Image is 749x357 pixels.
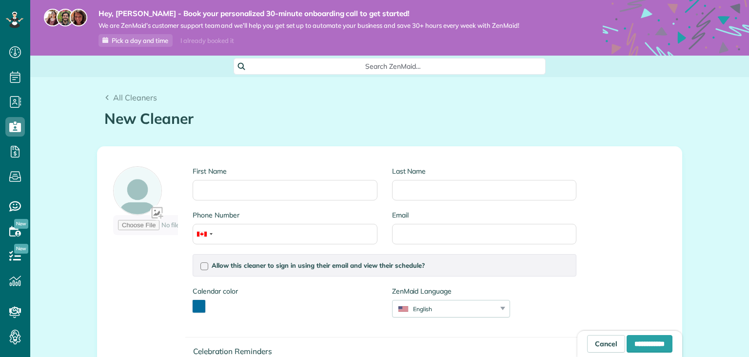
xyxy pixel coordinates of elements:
[392,286,510,296] label: ZenMaid Language
[44,9,61,26] img: maria-72a9807cf96188c08ef61303f053569d2e2a8a1cde33d635c8a3ac13582a053d.jpg
[193,166,377,176] label: First Name
[104,92,157,103] a: All Cleaners
[113,93,157,102] span: All Cleaners
[193,347,584,356] h4: Celebration Reminders
[392,210,576,220] label: Email
[175,35,239,47] div: I already booked it
[99,34,173,47] a: Pick a day and time
[99,9,519,19] strong: Hey, [PERSON_NAME] - Book your personalized 30-minute onboarding call to get started!
[70,9,87,26] img: michelle-19f622bdf1676172e81f8f8fba1fb50e276960ebfe0243fe18214015130c80e4.jpg
[104,111,675,127] h1: New Cleaner
[193,286,237,296] label: Calendar color
[193,224,216,244] div: Canada: +1
[14,219,28,229] span: New
[57,9,74,26] img: jorge-587dff0eeaa6aab1f244e6dc62b8924c3b6ad411094392a53c71c6c4a576187d.jpg
[193,300,205,313] button: toggle color picker dialog
[587,335,625,353] a: Cancel
[14,244,28,254] span: New
[392,166,576,176] label: Last Name
[393,305,497,313] div: English
[112,37,168,44] span: Pick a day and time
[193,210,377,220] label: Phone Number
[99,21,519,30] span: We are ZenMaid’s customer support team and we’ll help you get set up to automate your business an...
[212,261,425,269] span: Allow this cleaner to sign in using their email and view their schedule?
